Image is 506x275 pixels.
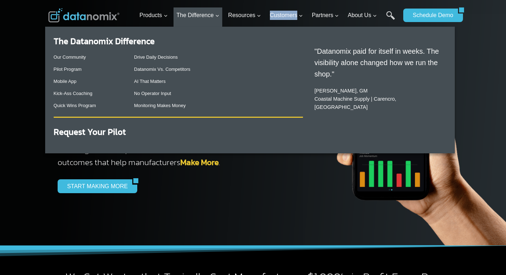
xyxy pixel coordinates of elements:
[160,30,192,36] span: Phone number
[134,103,186,108] a: Monitoring Makes Money
[134,91,171,96] a: No Operator Input
[54,126,126,138] a: Request Your Pilot
[139,11,167,20] span: Products
[228,11,261,20] span: Resources
[312,11,339,20] span: Partners
[97,159,120,164] a: Privacy Policy
[348,11,377,20] span: About Us
[54,67,82,72] a: Pilot Program
[54,54,86,60] a: Our Community
[48,8,119,22] img: Datanomix
[314,46,442,80] p: "Datanomix paid for itself in weeks. The visibility alone changed how we run the shop."
[54,103,96,108] a: Quick Wins Program
[58,179,133,193] a: START MAKING MORE
[80,159,90,164] a: Terms
[270,11,303,20] span: Customers
[176,11,219,20] span: The Difference
[386,11,395,27] a: Search
[54,35,155,47] a: The Datanomix Difference
[160,88,187,94] span: State/Region
[403,9,458,22] a: Schedule Demo
[54,79,76,84] a: Mobile App
[137,4,400,27] nav: Primary Navigation
[314,88,356,94] a: [PERSON_NAME]
[314,87,442,111] p: , GM Coastal Machine Supply | Carencro, [GEOGRAPHIC_DATA]
[4,149,118,271] iframe: Popup CTA
[134,54,178,60] a: Drive Daily Decisions
[180,156,219,168] a: Make More
[160,0,183,7] span: Last Name
[134,79,166,84] a: AI That Matters
[134,67,190,72] a: Datanomix Vs. Competitors
[54,91,92,96] a: Kick-Ass Coaching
